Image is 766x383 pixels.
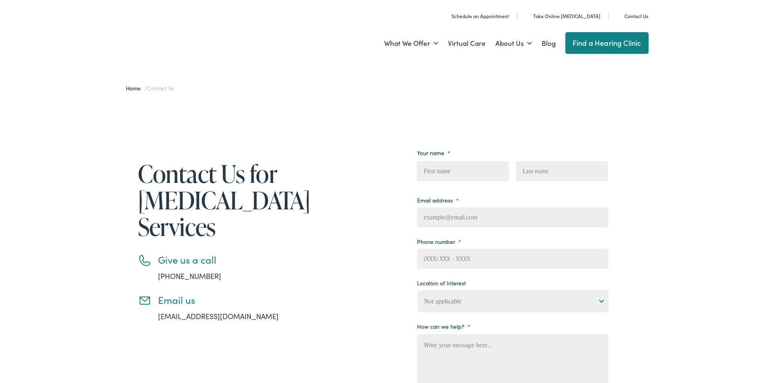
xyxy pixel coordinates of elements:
[158,271,221,281] a: [PHONE_NUMBER]
[524,12,600,19] a: Take Online [MEDICAL_DATA]
[417,149,450,156] label: Your name
[443,12,448,20] img: A calendar icon to schedule an appointment at Concept by Iowa Hearing.
[417,249,608,269] input: (XXX) XXX - XXXX
[147,84,174,92] span: Contact Us
[417,323,470,330] label: How can we help?
[565,32,649,54] a: Find a Hearing Clinic
[126,84,145,92] a: Home
[443,12,509,19] a: Schedule an Appointment
[126,84,174,92] span: /
[384,29,438,58] a: What We Offer
[417,279,466,287] label: Location of Interest
[158,254,303,266] h3: Give us a call
[616,12,648,19] a: Contact Us
[542,29,556,58] a: Blog
[158,311,279,321] a: [EMAIL_ADDRESS][DOMAIN_NAME]
[524,12,530,20] img: utility icon
[158,294,303,306] h3: Email us
[417,238,461,245] label: Phone number
[417,207,608,227] input: example@email.com
[417,161,509,181] input: First name
[448,29,486,58] a: Virtual Care
[138,160,303,240] h1: Contact Us for [MEDICAL_DATA] Services
[417,197,459,204] label: Email address
[495,29,532,58] a: About Us
[616,12,621,20] img: utility icon
[516,161,608,181] input: Last name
